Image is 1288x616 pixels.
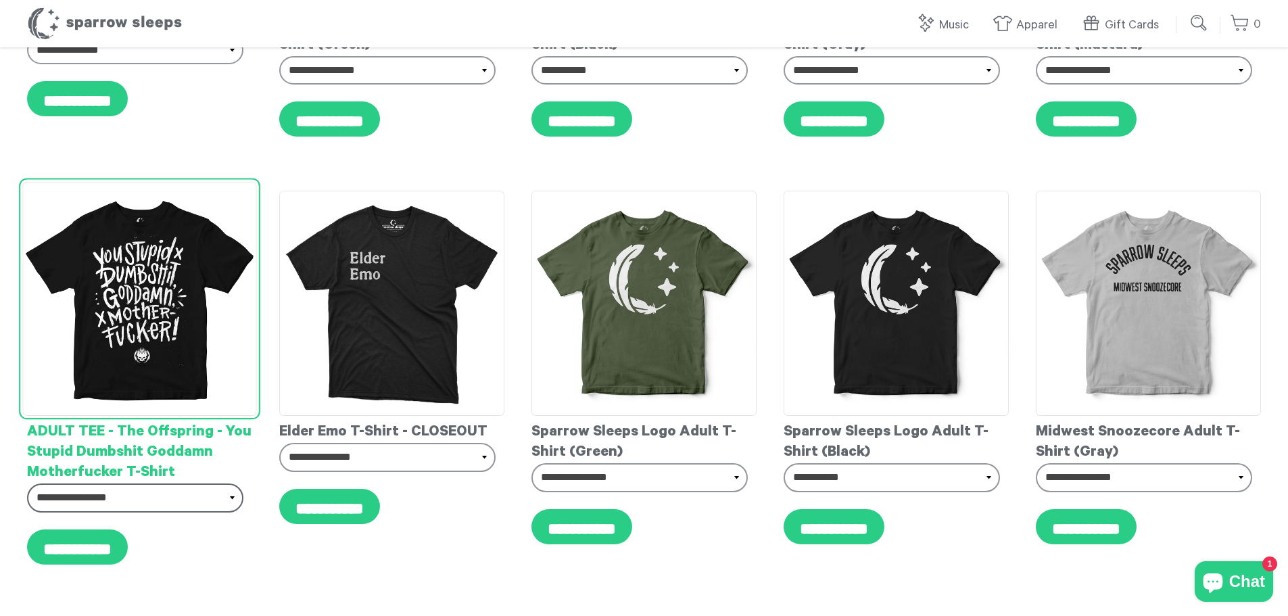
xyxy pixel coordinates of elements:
div: Midwest Snoozecore Adult T-Shirt (Gray) [1036,416,1261,463]
div: Sparrow Sleeps Logo Adult T-Shirt (Black) [784,416,1009,463]
a: Music [915,11,976,40]
div: Elder Emo T-Shirt - CLOSEOUT [279,416,504,443]
div: ADULT TEE - The Offspring - You Stupid Dumbshit Goddamn Motherfucker T-Shirt [27,416,252,483]
img: SparrowSleeps-logotee-black-mockup_grande.png [784,191,1009,416]
a: 0 [1230,10,1261,39]
img: ElderEmoAdultT-Shirt_grande.jpg [279,191,504,416]
div: Sparrow Sleeps Logo Adult T-Shirt (Green) [531,416,757,463]
input: Submit [1186,9,1213,37]
h1: Sparrow Sleeps [27,7,183,41]
img: SparrowSleeps-logotee-armygreen-mockup_grande.png [531,191,757,416]
img: TheOffspring-YouStupid-AdultT-shirt_grande.jpg [22,182,256,416]
inbox-online-store-chat: Shopify online store chat [1191,561,1277,605]
img: SparrowSleeps-midwestsnoozecore-athleticgray-mockup_grande.png [1036,191,1261,416]
a: Gift Cards [1081,11,1166,40]
a: Apparel [993,11,1064,40]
